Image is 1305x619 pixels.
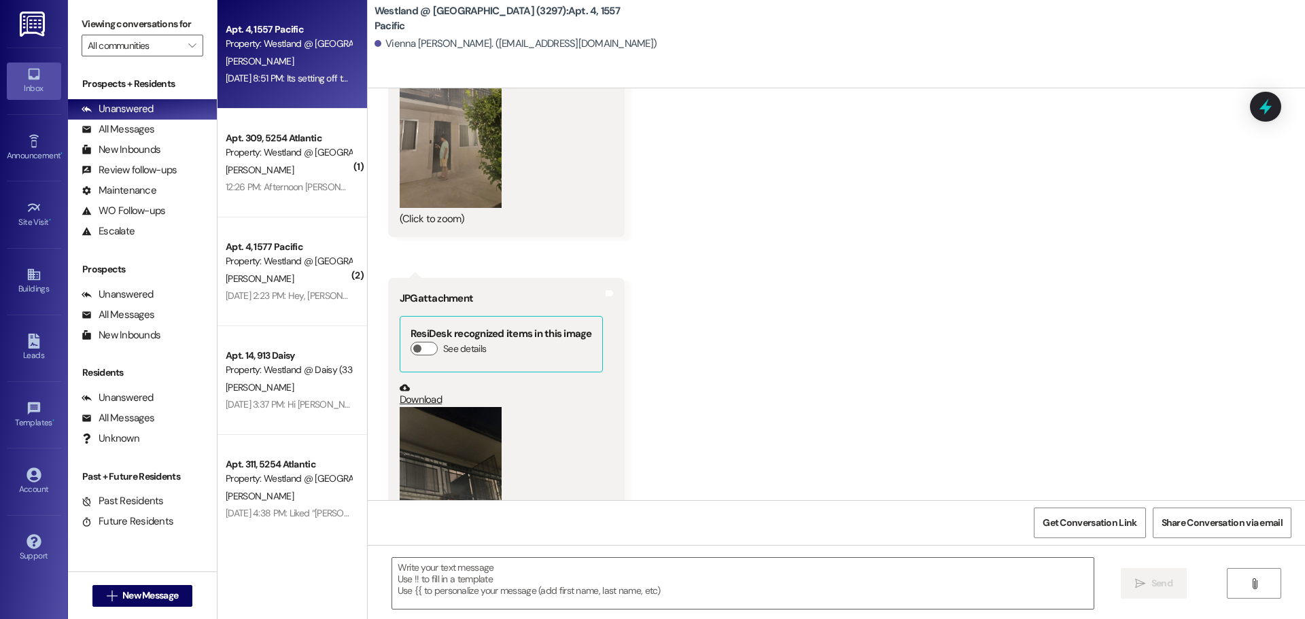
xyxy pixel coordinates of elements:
[52,416,54,425] span: •
[226,22,351,37] div: Apt. 4, 1557 Pacific
[7,196,61,233] a: Site Visit •
[226,381,294,393] span: [PERSON_NAME]
[68,366,217,380] div: Residents
[82,391,154,405] div: Unanswered
[82,308,154,322] div: All Messages
[226,289,716,302] div: [DATE] 2:23 PM: Hey, [PERSON_NAME] i just saw him, he looks like maintenance of some sort with a ...
[226,37,351,51] div: Property: Westland @ [GEOGRAPHIC_DATA] (3297)
[82,14,203,35] label: Viewing conversations for
[82,102,154,116] div: Unanswered
[1151,576,1172,590] span: Send
[107,590,117,601] i: 
[400,383,603,406] a: Download
[1034,508,1145,538] button: Get Conversation Link
[1121,568,1187,599] button: Send
[68,262,217,277] div: Prospects
[375,37,657,51] div: Vienna [PERSON_NAME]. ([EMAIL_ADDRESS][DOMAIN_NAME])
[49,215,51,225] span: •
[82,494,164,508] div: Past Residents
[1043,516,1136,530] span: Get Conversation Link
[7,397,61,434] a: Templates •
[1135,578,1145,589] i: 
[226,72,464,84] div: [DATE] 8:51 PM: Its setting off the fire alarms in my apartment
[82,122,154,137] div: All Messages
[82,204,165,218] div: WO Follow-ups
[400,291,473,305] b: JPG attachment
[226,164,294,176] span: [PERSON_NAME]
[82,328,160,342] div: New Inbounds
[226,349,351,363] div: Apt. 14, 913 Daisy
[82,411,154,425] div: All Messages
[7,63,61,99] a: Inbox
[7,530,61,567] a: Support
[226,55,294,67] span: [PERSON_NAME]
[82,514,173,529] div: Future Residents
[226,398,1050,410] div: [DATE] 3:37 PM: Hi [PERSON_NAME] can you give me a call. I put in a mantiance request and I got a...
[68,470,217,484] div: Past + Future Residents
[1153,508,1291,538] button: Share Conversation via email
[82,143,160,157] div: New Inbounds
[188,40,196,51] i: 
[88,35,181,56] input: All communities
[226,131,351,145] div: Apt. 309, 5254 Atlantic
[1162,516,1283,530] span: Share Conversation via email
[82,163,177,177] div: Review follow-ups
[226,472,351,486] div: Property: Westland @ [GEOGRAPHIC_DATA] (3283)
[226,272,294,285] span: [PERSON_NAME]
[60,149,63,158] span: •
[226,507,1149,519] div: [DATE] 4:38 PM: Liked “[PERSON_NAME] (Westland @ Atlantic (3283)): Hello [PERSON_NAME]. FD & PD h...
[82,224,135,238] div: Escalate
[226,254,351,268] div: Property: Westland @ [GEOGRAPHIC_DATA] (3297)
[122,588,178,603] span: New Message
[226,457,351,472] div: Apt. 311, 5254 Atlantic
[7,463,61,500] a: Account
[82,183,156,198] div: Maintenance
[92,585,193,607] button: New Message
[226,490,294,502] span: [PERSON_NAME]
[400,212,603,226] div: (Click to zoom)
[375,4,646,33] b: Westland @ [GEOGRAPHIC_DATA] (3297): Apt. 4, 1557 Pacific
[226,145,351,160] div: Property: Westland @ [GEOGRAPHIC_DATA] (3283)
[411,327,592,340] b: ResiDesk recognized items in this image
[1249,578,1259,589] i: 
[82,287,154,302] div: Unanswered
[82,431,139,446] div: Unknown
[20,12,48,37] img: ResiDesk Logo
[7,330,61,366] a: Leads
[226,363,351,377] div: Property: Westland @ Daisy (3309)
[7,263,61,300] a: Buildings
[226,240,351,254] div: Apt. 4, 1577 Pacific
[226,181,935,193] div: 12:26 PM: Afternoon [PERSON_NAME], Was Wondering if the laundry room will be open [DATE]. I tried...
[68,77,217,91] div: Prospects + Residents
[443,342,486,356] label: See details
